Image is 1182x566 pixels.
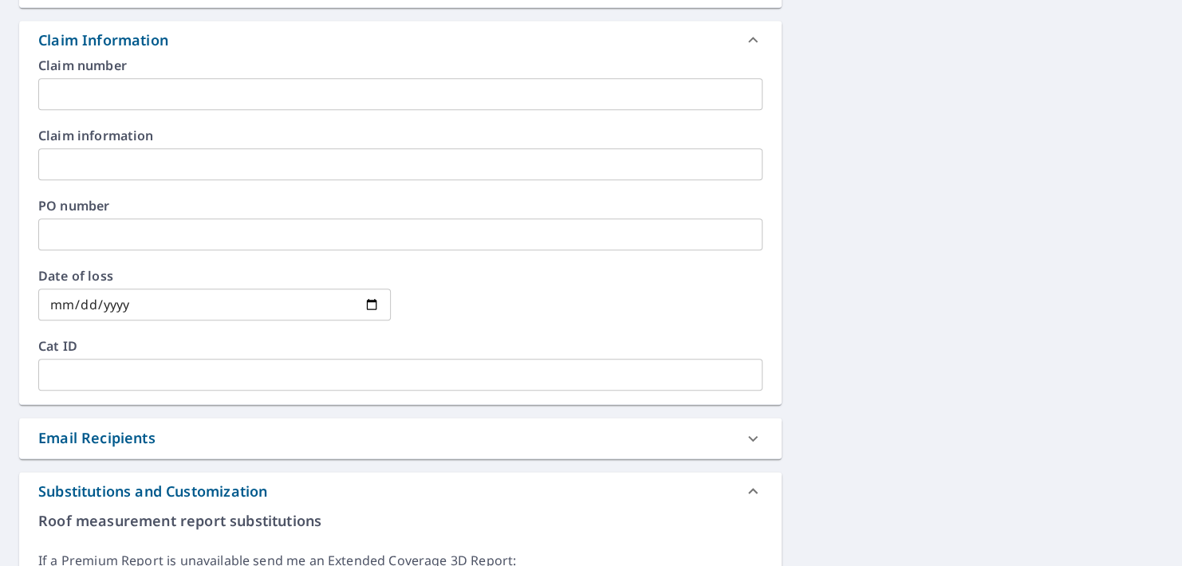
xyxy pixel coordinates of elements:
p: Roof measurement report substitutions [38,510,762,532]
label: Cat ID [38,340,762,352]
div: Email Recipients [38,427,156,449]
div: Claim Information [19,21,782,59]
div: Claim Information [38,29,168,51]
div: Email Recipients [19,418,782,458]
label: Date of loss [38,269,391,282]
div: Substitutions and Customization [19,472,782,510]
label: Claim number [38,59,762,72]
label: PO number [38,199,762,212]
div: Substitutions and Customization [38,481,267,502]
label: Claim information [38,129,762,142]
